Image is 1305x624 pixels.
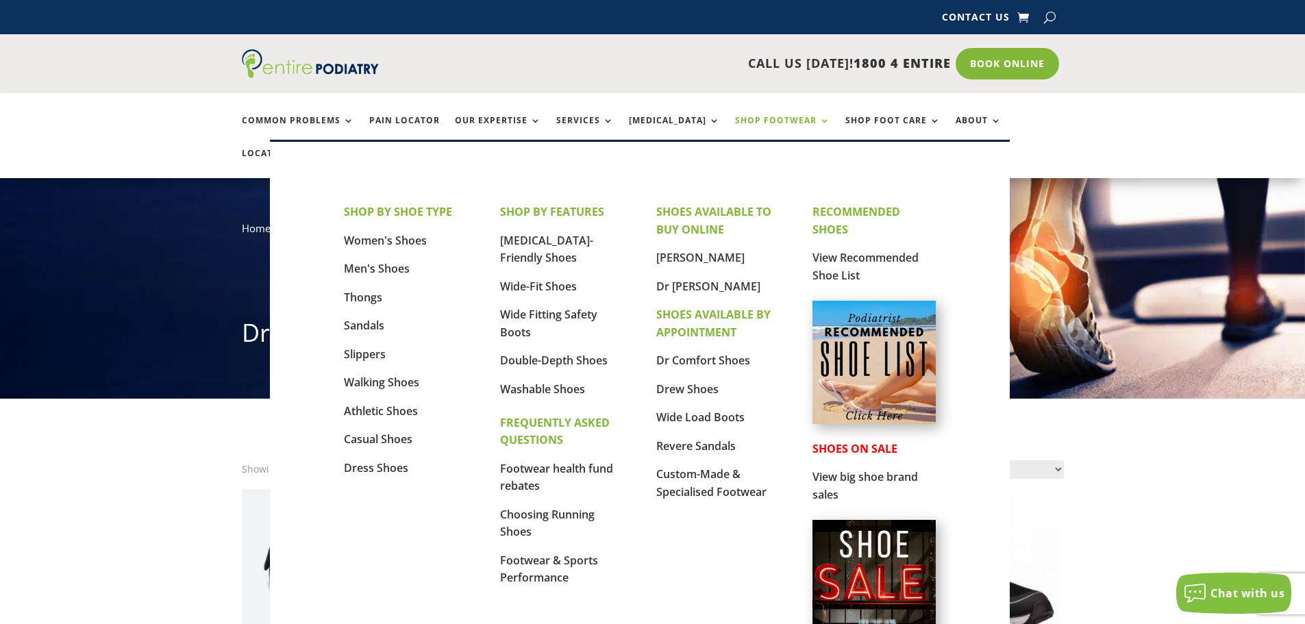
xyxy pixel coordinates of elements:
[242,149,310,178] a: Locations
[500,353,608,368] a: Double-Depth Shoes
[656,382,719,397] a: Drew Shoes
[656,250,745,265] a: [PERSON_NAME]
[812,441,897,456] strong: SHOES ON SALE
[500,553,598,586] a: Footwear & Sports Performance
[500,307,597,340] a: Wide Fitting Safety Boots
[656,353,750,368] a: Dr Comfort Shoes
[629,116,720,145] a: [MEDICAL_DATA]
[344,290,382,305] a: Thongs
[344,261,410,276] a: Men's Shoes
[854,55,951,71] span: 1800 4 ENTIRE
[344,204,452,219] strong: SHOP BY SHOE TYPE
[656,307,771,340] strong: SHOES AVAILABLE BY APPOINTMENT
[812,469,918,502] a: View big shoe brand sales
[344,233,427,248] a: Women's Shoes
[242,67,379,81] a: Entire Podiatry
[500,233,593,266] a: [MEDICAL_DATA]-Friendly Shoes
[812,413,936,427] a: Podiatrist Recommended Shoe List Australia
[500,279,577,294] a: Wide-Fit Shoes
[500,461,613,494] a: Footwear health fund rebates
[500,507,595,540] a: Choosing Running Shoes
[242,221,271,235] a: Home
[956,48,1059,79] a: Book Online
[242,49,379,78] img: logo (1)
[1210,586,1284,601] span: Chat with us
[344,403,418,419] a: Athletic Shoes
[812,204,900,237] strong: RECOMMENDED SHOES
[242,219,1064,247] nav: breadcrumb
[845,116,941,145] a: Shop Foot Care
[656,466,767,499] a: Custom-Made & Specialised Footwear
[812,250,919,283] a: View Recommended Shoe List
[242,316,1064,357] h1: Dr Comfort Shoes
[500,204,604,219] strong: SHOP BY FEATURES
[242,116,354,145] a: Common Problems
[735,116,830,145] a: Shop Footwear
[812,301,936,424] img: podiatrist-recommended-shoe-list-australia-entire-podiatry
[242,460,364,478] p: Showing 1–32 of 41 results
[500,415,610,448] strong: FREQUENTLY ASKED QUESTIONS
[344,347,386,362] a: Slippers
[344,460,408,475] a: Dress Shoes
[455,116,541,145] a: Our Expertise
[656,279,760,294] a: Dr [PERSON_NAME]
[369,116,440,145] a: Pain Locator
[656,204,771,237] strong: SHOES AVAILABLE TO BUY ONLINE
[344,375,419,390] a: Walking Shoes
[344,318,384,333] a: Sandals
[656,410,745,425] a: Wide Load Boots
[656,438,736,453] a: Revere Sandals
[1176,573,1291,614] button: Chat with us
[556,116,614,145] a: Services
[500,382,585,397] a: Washable Shoes
[432,55,951,73] p: CALL US [DATE]!
[942,12,1010,27] a: Contact Us
[344,432,412,447] a: Casual Shoes
[956,116,1002,145] a: About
